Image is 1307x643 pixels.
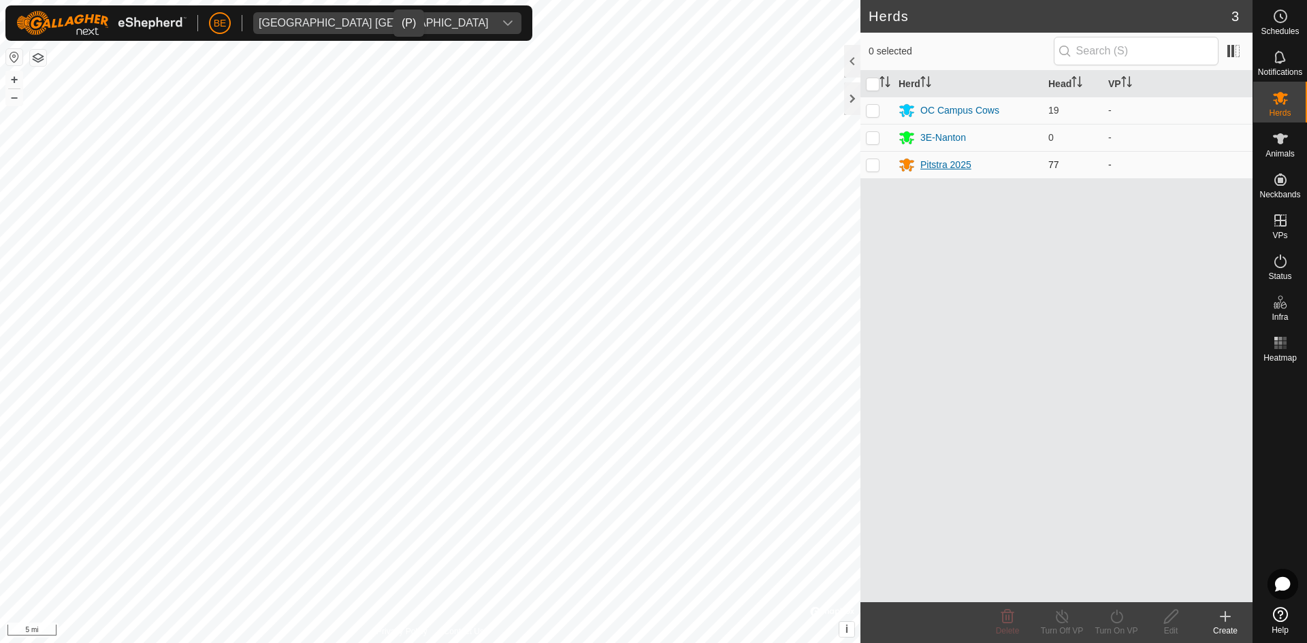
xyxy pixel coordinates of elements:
p-sorticon: Activate to sort [920,78,931,89]
span: i [845,623,848,635]
th: Herd [893,71,1043,97]
span: Herds [1269,109,1291,117]
span: 0 selected [869,44,1054,59]
span: 19 [1048,105,1059,116]
button: + [6,71,22,88]
th: VP [1103,71,1253,97]
th: Head [1043,71,1103,97]
span: BE [214,16,227,31]
button: i [839,622,854,637]
h2: Herds [869,8,1231,24]
div: dropdown trigger [494,12,521,34]
span: Heatmap [1263,354,1297,362]
input: Search (S) [1054,37,1219,65]
span: 0 [1048,132,1054,143]
span: Animals [1265,150,1295,158]
span: 3 [1231,6,1239,27]
span: Notifications [1258,68,1302,76]
div: [GEOGRAPHIC_DATA] [GEOGRAPHIC_DATA] [259,18,489,29]
img: Gallagher Logo [16,11,187,35]
div: 3E-Nanton [920,131,966,145]
div: Pitstra 2025 [920,158,971,172]
span: Schedules [1261,27,1299,35]
td: - [1103,124,1253,151]
span: Infra [1272,313,1288,321]
div: OC Campus Cows [920,103,999,118]
td: - [1103,97,1253,124]
span: 77 [1048,159,1059,170]
div: Turn Off VP [1035,625,1089,637]
td: - [1103,151,1253,178]
span: Help [1272,626,1289,634]
div: Create [1198,625,1253,637]
span: VPs [1272,231,1287,240]
p-sorticon: Activate to sort [1121,78,1132,89]
p-sorticon: Activate to sort [880,78,890,89]
button: Reset Map [6,49,22,65]
span: Status [1268,272,1291,280]
span: Olds College Alberta [253,12,494,34]
span: Neckbands [1259,191,1300,199]
span: Delete [996,626,1020,636]
a: Contact Us [444,625,484,638]
button: Map Layers [30,50,46,66]
a: Privacy Policy [376,625,427,638]
button: – [6,89,22,105]
div: Turn On VP [1089,625,1144,637]
p-sorticon: Activate to sort [1071,78,1082,89]
a: Help [1253,601,1307,640]
div: Edit [1144,625,1198,637]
